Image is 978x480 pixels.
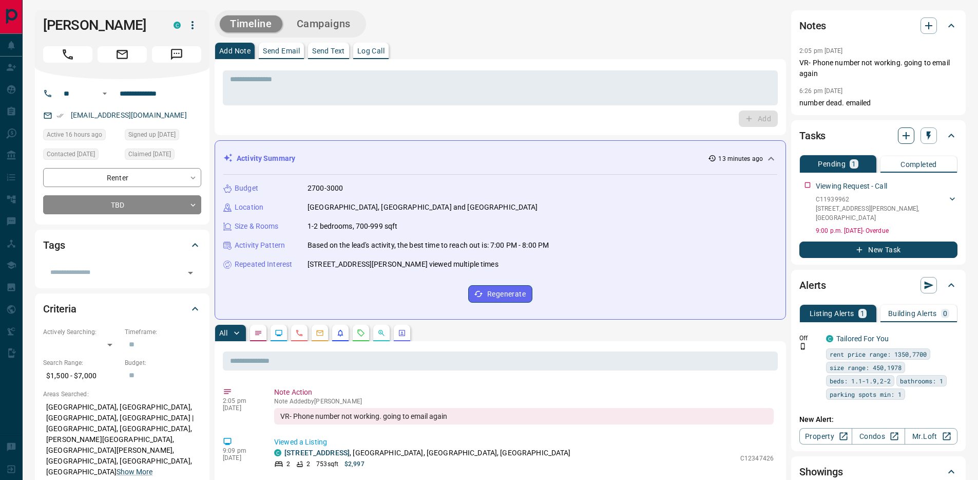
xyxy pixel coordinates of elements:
[183,266,198,280] button: Open
[799,98,957,108] p: number dead. emailed
[235,259,292,270] p: Repeated Interest
[718,154,763,163] p: 13 minutes ago
[799,13,957,38] div: Notes
[398,329,406,337] svg: Agent Actions
[295,329,303,337] svg: Calls
[219,47,251,54] p: Add Note
[316,459,338,469] p: 753 sqft
[223,397,259,404] p: 2:05 pm
[830,362,902,373] span: size range: 450,1978
[71,111,187,119] a: [EMAIL_ADDRESS][DOMAIN_NAME]
[816,193,957,225] div: C11939962[STREET_ADDRESS][PERSON_NAME],[GEOGRAPHIC_DATA]
[125,358,201,367] p: Budget:
[818,160,846,168] p: Pending
[274,437,774,448] p: Viewed a Listing
[43,358,120,367] p: Search Range:
[799,58,957,79] p: VR- Phone number not working. going to email again
[254,329,262,337] svg: Notes
[836,335,889,343] a: Tailored For You
[284,449,350,457] a: [STREET_ADDRESS]
[47,149,95,159] span: Contacted [DATE]
[799,343,807,350] svg: Push Notification Only
[43,46,92,63] span: Call
[274,408,774,424] div: VR- Phone number not working. going to email again
[816,226,957,235] p: 9:00 p.m. [DATE] - Overdue
[816,181,887,192] p: Viewing Request - Call
[223,454,259,461] p: [DATE]
[830,349,927,359] span: rent price range: 1350,7700
[810,310,854,317] p: Listing Alerts
[43,301,76,317] h2: Criteria
[237,153,295,164] p: Activity Summary
[128,149,171,159] span: Claimed [DATE]
[284,448,571,458] p: , [GEOGRAPHIC_DATA], [GEOGRAPHIC_DATA], [GEOGRAPHIC_DATA]
[56,112,64,119] svg: Email Verified
[235,240,285,251] p: Activity Pattern
[830,376,891,386] span: beds: 1.1-1.9,2-2
[357,329,365,337] svg: Requests
[826,335,833,342] div: condos.ca
[43,390,201,399] p: Areas Searched:
[235,183,258,194] p: Budget
[117,467,152,477] button: Show More
[99,87,111,100] button: Open
[125,327,201,337] p: Timeframe:
[900,161,937,168] p: Completed
[799,123,957,148] div: Tasks
[223,447,259,454] p: 9:09 pm
[274,449,281,456] div: condos.ca
[799,414,957,425] p: New Alert:
[43,233,201,257] div: Tags
[43,17,158,33] h1: [PERSON_NAME]
[308,202,538,213] p: [GEOGRAPHIC_DATA], [GEOGRAPHIC_DATA] and [GEOGRAPHIC_DATA]
[830,389,902,399] span: parking spots min: 1
[235,202,263,213] p: Location
[357,47,385,54] p: Log Call
[816,195,947,204] p: C11939962
[43,367,120,384] p: $1,500 - $7,000
[263,47,300,54] p: Send Email
[128,130,176,140] span: Signed up [DATE]
[799,17,826,34] h2: Notes
[223,149,777,168] div: Activity Summary13 minutes ago
[43,297,201,321] div: Criteria
[47,130,102,140] span: Active 16 hours ago
[468,285,532,303] button: Regenerate
[43,195,201,214] div: TBD
[274,398,774,405] p: Note Added by [PERSON_NAME]
[152,46,201,63] span: Message
[43,237,65,253] h2: Tags
[852,428,905,445] a: Condos
[336,329,344,337] svg: Listing Alerts
[125,129,201,143] div: Tue Apr 29 2025
[799,127,826,144] h2: Tasks
[125,149,201,163] div: Wed Apr 30 2025
[888,310,937,317] p: Building Alerts
[316,329,324,337] svg: Emails
[43,149,120,163] div: Wed Apr 30 2025
[286,459,290,469] p: 2
[306,459,310,469] p: 2
[286,15,361,32] button: Campaigns
[860,310,865,317] p: 1
[220,15,282,32] button: Timeline
[900,376,943,386] span: bathrooms: 1
[943,310,947,317] p: 0
[799,47,843,54] p: 2:05 pm [DATE]
[223,404,259,412] p: [DATE]
[308,221,397,232] p: 1-2 bedrooms, 700-999 sqft
[275,329,283,337] svg: Lead Browsing Activity
[174,22,181,29] div: condos.ca
[274,387,774,398] p: Note Action
[799,334,820,343] p: Off
[740,454,774,463] p: C12347426
[219,329,227,337] p: All
[852,160,856,168] p: 1
[43,129,120,143] div: Sun Aug 17 2025
[799,87,843,95] p: 6:26 pm [DATE]
[308,240,549,251] p: Based on the lead's activity, the best time to reach out is: 7:00 PM - 8:00 PM
[344,459,365,469] p: $2,997
[799,273,957,298] div: Alerts
[799,428,852,445] a: Property
[43,327,120,337] p: Actively Searching:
